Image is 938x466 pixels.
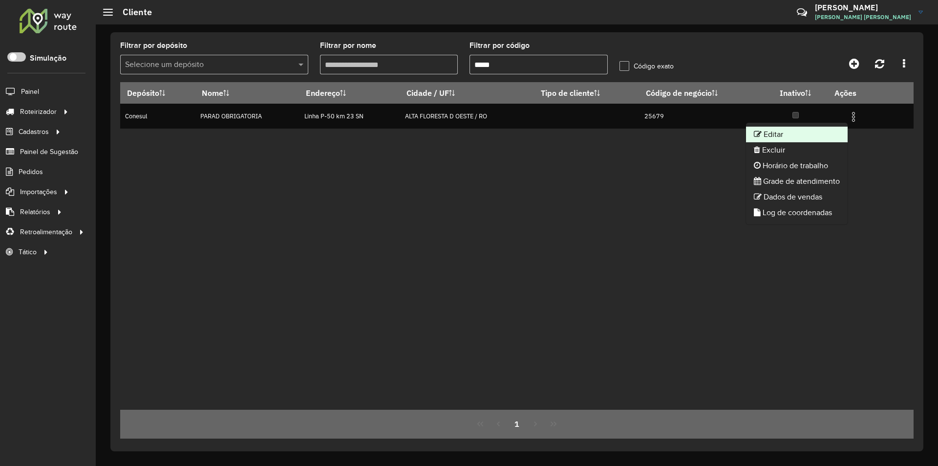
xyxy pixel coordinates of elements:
[534,83,639,104] th: Tipo de cliente
[680,3,782,29] div: Críticas? Dúvidas? Elogios? Sugestões? Entre em contato conosco!
[195,104,299,129] td: PARAD OBRIGATORIA
[20,227,72,237] span: Retroalimentação
[113,7,152,18] h2: Cliente
[640,104,763,129] td: 25679
[19,247,37,257] span: Tático
[299,83,400,104] th: Endereço
[299,104,400,129] td: Linha P-50 km 23 SN
[400,83,534,104] th: Cidade / UF
[20,207,50,217] span: Relatórios
[20,147,78,157] span: Painel de Sugestão
[508,415,526,433] button: 1
[815,3,911,12] h3: [PERSON_NAME]
[746,127,848,142] li: Editar
[746,189,848,205] li: Dados de vendas
[30,52,66,64] label: Simulação
[19,167,43,177] span: Pedidos
[746,205,848,221] li: Log de coordenadas
[320,40,376,51] label: Filtrar por nome
[19,127,49,137] span: Cadastros
[619,61,674,71] label: Código exato
[120,40,187,51] label: Filtrar por depósito
[20,187,57,197] span: Importações
[120,104,195,129] td: Conesul
[746,142,848,158] li: Excluir
[746,158,848,174] li: Horário de trabalho
[746,174,848,189] li: Grade de atendimento
[20,107,57,117] span: Roteirizador
[828,83,887,103] th: Ações
[791,2,812,23] a: Contato Rápido
[469,40,530,51] label: Filtrar por código
[640,83,763,104] th: Código de negócio
[763,83,828,104] th: Inativo
[21,87,39,97] span: Painel
[815,13,911,22] span: [PERSON_NAME] [PERSON_NAME]
[120,83,195,104] th: Depósito
[195,83,299,104] th: Nome
[400,104,534,129] td: ALTA FLORESTA D OESTE / RO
